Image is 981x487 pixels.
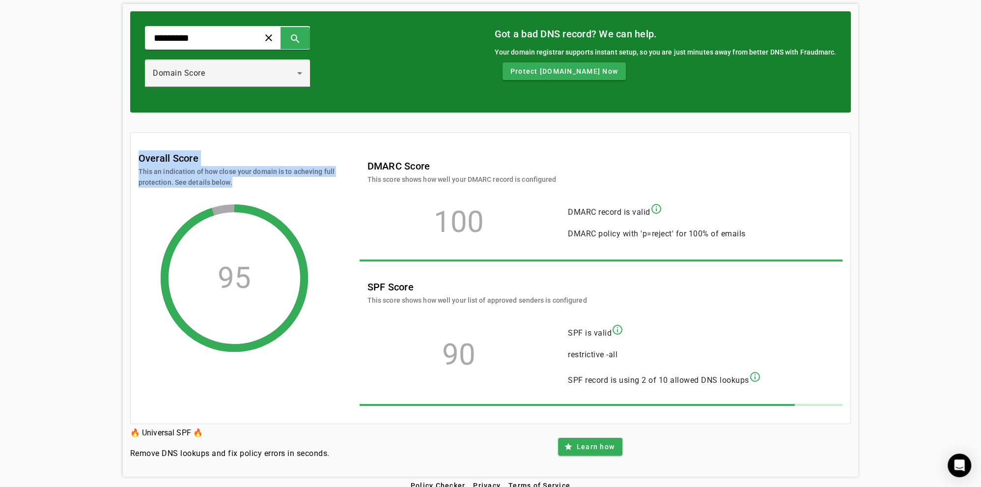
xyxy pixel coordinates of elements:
[568,350,617,359] span: restrictive -all
[367,279,587,295] mat-card-title: SPF Score
[948,454,971,477] div: Open Intercom Messenger
[568,207,650,217] span: DMARC record is valid
[367,174,557,185] mat-card-subtitle: This score shows how well your DMARC record is configured
[568,375,749,385] span: SPF record is using 2 of 10 allowed DNS lookups
[650,203,662,215] mat-icon: info_outline
[510,66,618,76] span: Protect [DOMAIN_NAME] Now
[749,371,761,383] mat-icon: info_outline
[139,166,335,188] mat-card-subtitle: This an indication of how close your domain is to acheving full protection. See details below.
[568,229,746,238] span: DMARC policy with 'p=reject' for 100% of emails
[367,295,587,306] mat-card-subtitle: This score shows how well your list of approved senders is configured
[503,62,626,80] button: Protect [DOMAIN_NAME] Now
[367,158,557,174] mat-card-title: DMARC Score
[612,324,623,336] mat-icon: info_outline
[218,273,251,283] div: 95
[130,448,330,459] h4: Remove DNS lookups and fix policy errors in seconds.
[568,328,612,338] span: SPF is valid
[495,26,837,42] mat-card-title: Got a bad DNS record? We can help.
[367,350,551,360] div: 90
[495,47,837,57] div: Your domain registrar supports instant setup, so you are just minutes away from better DNS with F...
[558,438,622,456] button: Learn how
[577,442,615,452] span: Learn how
[153,68,205,78] span: Domain Score
[367,217,551,227] div: 100
[139,150,198,166] mat-card-title: Overall Score
[130,426,330,440] h3: 🔥 Universal SPF 🔥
